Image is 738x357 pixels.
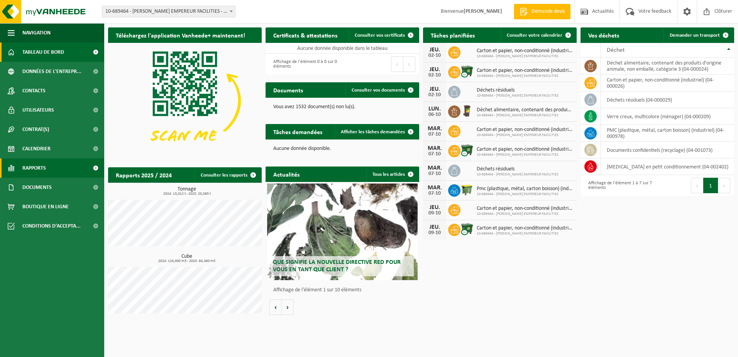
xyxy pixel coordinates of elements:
[477,146,573,153] span: Carton et papier, non-conditionné (industriel)
[195,167,261,183] a: Consulter les rapports
[477,127,573,133] span: Carton et papier, non-conditionné (industriel)
[273,259,401,273] span: Que signifie la nouvelle directive RED pour vous en tant que client ?
[423,27,482,42] h2: Tâches planifiées
[477,48,573,54] span: Carton et papier, non-conditionné (industriel)
[460,144,474,157] img: WB-1100-CU
[514,4,570,19] a: Demande devis
[601,92,734,108] td: déchets résiduels (04-000029)
[427,191,442,196] div: 07-10
[477,231,573,236] span: 10-689464 - [PERSON_NAME] EMPEREUR FACILITIES
[427,171,442,177] div: 07-10
[601,125,734,142] td: PMC (plastique, métal, carton boisson) (industriel) (04-000978)
[581,27,627,42] h2: Vos déchets
[22,62,81,81] span: Données de l'entrepr...
[282,299,294,315] button: Volgende
[102,6,235,17] span: 10-689464 - ELIA EMPEREUR FACILITIES - BRUXELLES
[427,47,442,53] div: JEU.
[584,177,653,194] div: Affichage de l'élément 1 à 7 sur 7 éléments
[266,167,307,182] h2: Actualités
[477,74,573,78] span: 10-689464 - [PERSON_NAME] EMPEREUR FACILITIES
[108,43,262,158] img: Download de VHEPlus App
[108,167,179,182] h2: Rapports 2025 / 2024
[427,230,442,236] div: 09-10
[460,104,474,117] img: WB-0240-HPE-BN-01
[427,53,442,58] div: 02-10
[477,172,559,177] span: 10-689464 - [PERSON_NAME] EMPEREUR FACILITIES
[112,254,262,263] h3: Cube
[477,186,573,192] span: Pmc (plastique, métal, carton boisson) (industriel)
[352,88,405,93] span: Consulter vos documents
[601,75,734,92] td: carton et papier, non-conditionné (industriel) (04-000026)
[22,197,69,216] span: Boutique en ligne
[477,54,573,59] span: 10-689464 - [PERSON_NAME] EMPEREUR FACILITIES
[22,216,81,236] span: Conditions d'accepta...
[266,82,311,97] h2: Documents
[477,93,559,98] span: 10-689464 - [PERSON_NAME] EMPEREUR FACILITIES
[22,100,54,120] span: Utilisateurs
[427,224,442,230] div: JEU.
[460,223,474,236] img: WB-1100-CU
[22,139,51,158] span: Calendrier
[477,107,573,113] span: Déchet alimentaire, contenant des produits d'origine animale, non emballé, catég...
[718,178,730,193] button: Next
[22,178,52,197] span: Documents
[22,158,46,178] span: Rapports
[269,299,282,315] button: Vorige
[112,192,262,196] span: 2024: 13,012 t - 2025: 20,065 t
[341,129,405,134] span: Afficher les tâches demandées
[427,106,442,112] div: LUN.
[703,178,718,193] button: 1
[477,68,573,74] span: Carton et papier, non-conditionné (industriel)
[427,73,442,78] div: 02-10
[427,204,442,211] div: JEU.
[507,33,562,38] span: Consulter votre calendrier
[391,56,403,72] button: Previous
[607,47,625,53] span: Déchet
[601,158,734,175] td: [MEDICAL_DATA] en petit conditionnement (04-002402)
[601,58,734,75] td: déchet alimentaire, contenant des produits d'origine animale, non emballé, catégorie 3 (04-000024)
[477,212,573,216] span: 10-689464 - [PERSON_NAME] EMPEREUR FACILITIES
[501,27,576,43] a: Consulter votre calendrier
[460,183,474,196] img: WB-1100-HPE-GN-50
[266,27,345,42] h2: Certificats & attestations
[267,184,418,280] a: Que signifie la nouvelle directive RED pour vous en tant que client ?
[427,126,442,132] div: MAR.
[427,165,442,171] div: MAR.
[664,27,733,43] a: Demander un transport
[477,153,573,157] span: 10-689464 - [PERSON_NAME] EMPEREUR FACILITIES
[22,42,64,62] span: Tableau de bord
[22,81,46,100] span: Contacts
[427,86,442,92] div: JEU.
[530,8,567,15] span: Demande devis
[427,112,442,117] div: 06-10
[477,166,559,172] span: Déchets résiduels
[22,120,49,139] span: Contrat(s)
[427,151,442,157] div: 07-10
[108,27,253,42] h2: Téléchargez l'application Vanheede+ maintenant!
[477,87,559,93] span: Déchets résiduels
[112,187,262,196] h3: Tonnage
[112,259,262,263] span: 2024: 116,600 m3 - 2025: 84,460 m3
[403,56,415,72] button: Next
[477,192,573,197] span: 10-689464 - [PERSON_NAME] EMPEREUR FACILITIES
[460,65,474,78] img: WB-1100-CU
[477,206,573,212] span: Carton et papier, non-conditionné (industriel)
[427,92,442,98] div: 02-10
[335,124,418,139] a: Afficher les tâches demandées
[355,33,405,38] span: Consulter vos certificats
[601,142,734,158] td: documents confidentiels (recyclage) (04-001073)
[427,66,442,73] div: JEU.
[464,8,502,14] strong: [PERSON_NAME]
[477,225,573,231] span: Carton et papier, non-conditionné (industriel)
[266,124,330,139] h2: Tâches demandées
[691,178,703,193] button: Previous
[366,167,418,182] a: Tous les articles
[427,185,442,191] div: MAR.
[477,113,573,118] span: 10-689464 - [PERSON_NAME] EMPEREUR FACILITIES
[273,104,411,110] p: Vous avez 1532 document(s) non lu(s).
[273,146,411,151] p: Aucune donnée disponible.
[670,33,720,38] span: Demander un transport
[349,27,418,43] a: Consulter vos certificats
[601,108,734,125] td: verre creux, multicolore (ménager) (04-000209)
[477,133,573,138] span: 10-689464 - [PERSON_NAME] EMPEREUR FACILITIES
